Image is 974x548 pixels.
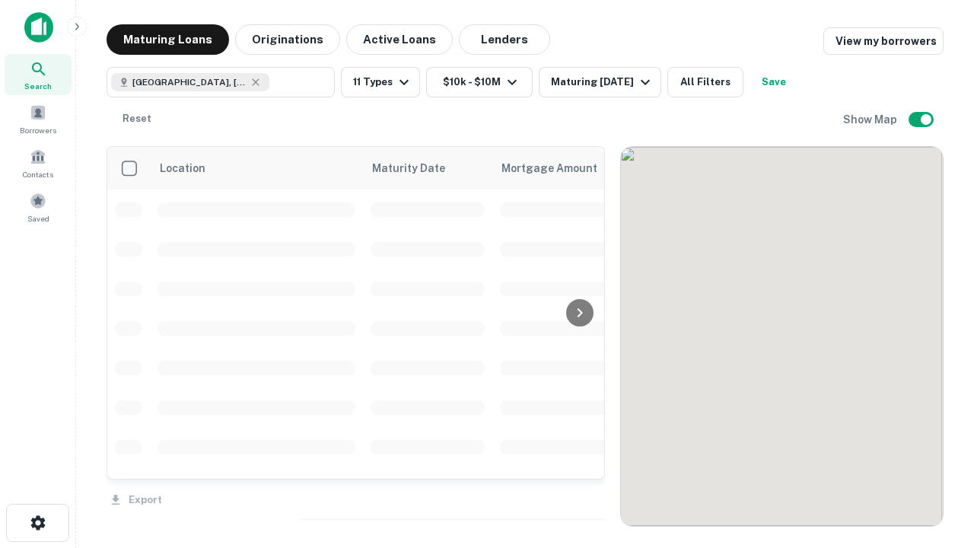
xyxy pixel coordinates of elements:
[459,24,550,55] button: Lenders
[150,147,363,190] th: Location
[107,24,229,55] button: Maturing Loans
[5,142,72,183] a: Contacts
[363,147,492,190] th: Maturity Date
[621,147,943,526] div: 0 0
[113,104,161,134] button: Reset
[159,159,205,177] span: Location
[346,24,453,55] button: Active Loans
[24,12,53,43] img: capitalize-icon.png
[898,378,974,451] iframe: Chat Widget
[235,24,340,55] button: Originations
[27,212,49,225] span: Saved
[24,80,52,92] span: Search
[5,186,72,228] a: Saved
[5,54,72,95] a: Search
[5,98,72,139] a: Borrowers
[501,159,617,177] span: Mortgage Amount
[551,73,654,91] div: Maturing [DATE]
[23,168,53,180] span: Contacts
[843,111,899,128] h6: Show Map
[132,75,247,89] span: [GEOGRAPHIC_DATA], [GEOGRAPHIC_DATA]
[667,67,743,97] button: All Filters
[492,147,660,190] th: Mortgage Amount
[750,67,798,97] button: Save your search to get updates of matches that match your search criteria.
[341,67,420,97] button: 11 Types
[823,27,944,55] a: View my borrowers
[20,124,56,136] span: Borrowers
[372,159,465,177] span: Maturity Date
[539,67,661,97] button: Maturing [DATE]
[426,67,533,97] button: $10k - $10M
